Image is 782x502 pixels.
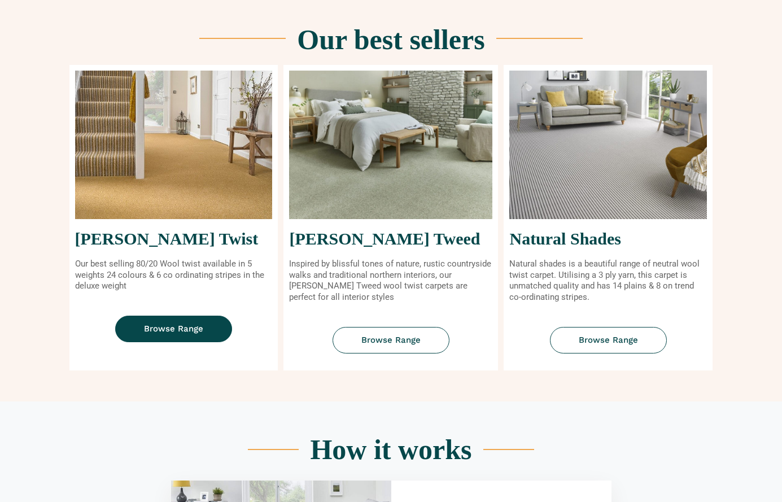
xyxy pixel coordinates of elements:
p: Natural shades is a beautiful range of neutral wool twist carpet. Utilising a 3 ply yarn, this ca... [509,259,707,303]
span: Browse Range [361,336,421,344]
h2: Our best sellers [297,25,484,54]
p: Our best selling 80/20 Wool twist available in 5 weights 24 colours & 6 co ordinating stripes in ... [75,259,273,292]
h2: [PERSON_NAME] Tweed [289,230,492,247]
a: Browse Range [550,327,667,353]
h2: [PERSON_NAME] Twist [75,230,273,247]
h2: How it works [310,435,471,464]
a: Browse Range [333,327,449,353]
a: Browse Range [115,316,232,342]
span: Browse Range [144,325,203,333]
span: Browse Range [579,336,638,344]
p: Inspired by blissful tones of nature, rustic countryside walks and traditional northern interiors... [289,259,492,303]
h2: Natural Shades [509,230,707,247]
